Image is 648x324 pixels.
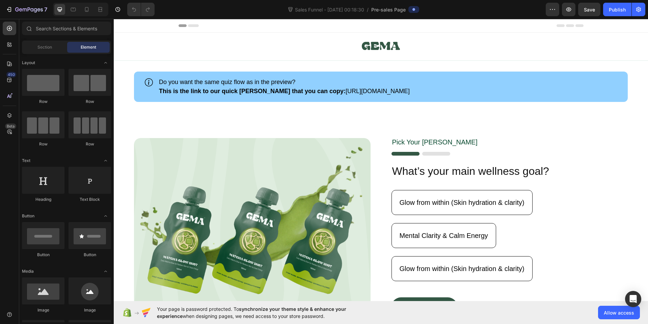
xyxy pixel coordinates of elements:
button: <p>Glow from within (Skin hydration &amp; clarity)</p> [278,171,419,196]
div: Row [69,141,111,147]
iframe: Design area [114,19,648,301]
div: Row [69,99,111,105]
span: Button [22,213,34,219]
div: Heading [22,196,64,202]
input: Search Sections & Elements [22,22,111,35]
button: Allow access [598,306,640,319]
div: Image [69,307,111,313]
span: Layout [22,60,35,66]
button: <p>GO ON</p> [278,278,344,297]
p: Mental Clarity & Calm Energy [286,212,374,221]
p: 7 [44,5,47,13]
p: Pick Your [PERSON_NAME] [278,119,514,128]
div: Text Block [69,196,111,202]
span: Pre-sales Page [371,6,406,13]
div: Open Intercom Messenger [625,291,641,307]
div: Button [22,252,64,258]
button: Save [578,3,600,16]
button: <p>Mental Clarity &amp; Calm Energy</p> [278,204,382,229]
span: Toggle open [100,266,111,277]
div: 450 [6,72,16,77]
span: Allow access [604,309,634,316]
span: Element [81,44,96,50]
div: Button [69,252,111,258]
span: Toggle open [100,155,111,166]
img: gempages_585882437628723907-f6f28661-0903-434a-9410-4c932ca38946.png [278,133,336,137]
span: synchronize your theme style & enhance your experience [157,306,346,319]
div: Beta [5,124,16,129]
div: Image [22,307,64,313]
span: Save [584,7,595,12]
button: 7 [3,3,50,16]
span: Sales Funnel - [DATE] 00:18:30 [294,6,366,13]
span: / [367,6,369,13]
p: Glow from within (Skin hydration & clarity) [286,179,411,188]
div: Publish [609,6,626,13]
span: Your page is password protected. To when designing pages, we need access to your store password. [157,305,373,320]
button: <p>Glow from within (Skin hydration &amp; clarity)</p> [278,237,419,262]
p: Glow from within (Skin hydration & clarity) [286,245,411,254]
span: Toggle open [100,211,111,221]
span: Toggle open [100,57,111,68]
span: Text [22,158,30,164]
span: Section [37,44,52,50]
div: Row [22,99,64,105]
img: gempages_585882437628723907-177cf7c3-4629-4bd3-9576-4b013e3845dc.png [20,119,257,296]
button: Publish [603,3,631,16]
div: Undo/Redo [127,3,155,16]
span: Media [22,268,34,274]
h2: What’s your main wellness goal? [278,145,514,160]
div: Row [22,141,64,147]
